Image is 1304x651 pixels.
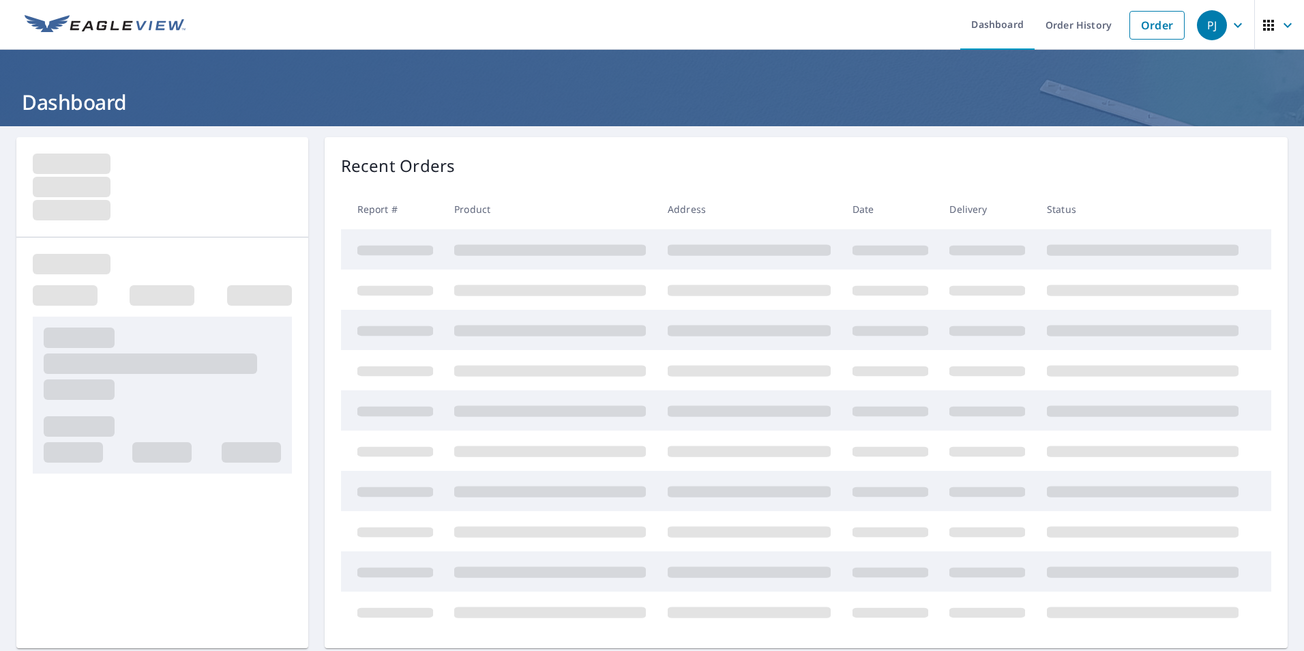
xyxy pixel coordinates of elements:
th: Product [443,189,657,229]
th: Date [842,189,939,229]
th: Delivery [938,189,1036,229]
th: Report # [341,189,444,229]
img: EV Logo [25,15,186,35]
th: Address [657,189,842,229]
p: Recent Orders [341,154,456,178]
a: Order [1129,11,1185,40]
th: Status [1036,189,1249,229]
h1: Dashboard [16,88,1288,116]
div: PJ [1197,10,1227,40]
